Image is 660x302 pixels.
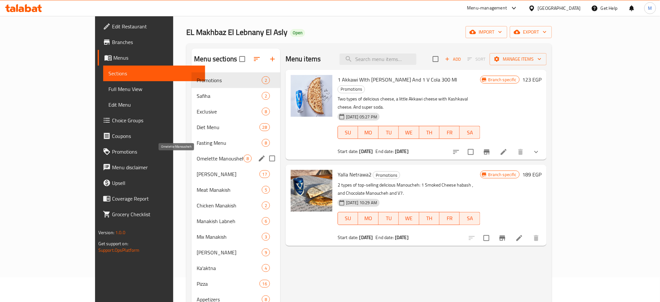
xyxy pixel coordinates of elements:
[260,124,270,130] span: 28
[191,104,280,119] div: Exclusive8
[532,148,540,156] svg: Show Choices
[522,170,541,179] h6: 189 EGP
[419,126,440,139] button: TH
[460,212,480,225] button: SA
[197,249,262,256] span: [PERSON_NAME]
[98,175,205,191] a: Upsell
[98,128,205,144] a: Coupons
[112,179,200,187] span: Upsell
[399,126,419,139] button: WE
[98,144,205,159] a: Promotions
[262,249,270,256] div: items
[399,212,419,225] button: WE
[244,156,251,162] span: 8
[197,123,259,131] div: Diet Menu
[486,77,519,83] span: Branch specific
[359,147,373,156] b: [DATE]
[260,281,270,287] span: 16
[262,203,270,209] span: 2
[338,126,358,139] button: SU
[113,54,200,62] span: Menus
[98,239,128,248] span: Get support on:
[262,217,270,225] div: items
[448,144,464,160] button: sort-choices
[197,217,262,225] span: Manakish Labneh
[108,85,200,93] span: Full Menu View
[338,233,358,242] span: Start date:
[197,264,262,272] div: Ka'aktna
[197,108,262,115] span: Exclusive
[98,159,205,175] a: Menu disclaimer
[513,144,528,160] button: delete
[440,126,460,139] button: FR
[103,81,205,97] a: Full Menu View
[401,128,416,137] span: WE
[338,95,480,111] p: Two types of delicious cheese, a little Akkawi cheese with Kashkaval cheese. And super soda.
[500,148,508,156] a: Edit menu item
[98,206,205,222] a: Grocery Checklist
[358,212,378,225] button: MO
[464,145,478,159] span: Select to update
[515,28,547,36] span: export
[98,34,205,50] a: Branches
[361,128,376,137] span: MO
[260,280,270,288] div: items
[479,144,495,160] button: Branch-specific-item
[522,75,541,84] h6: 123 EGP
[262,93,270,99] span: 2
[341,128,356,137] span: SU
[197,139,262,147] div: Fasting Menu
[262,186,270,194] div: items
[262,108,270,115] div: items
[338,212,358,225] button: SU
[191,119,280,135] div: Diet Menu28
[467,4,507,12] div: Menu-management
[191,72,280,88] div: Promotions2
[262,264,270,272] div: items
[262,139,270,147] div: items
[490,53,547,65] button: Manage items
[260,170,270,178] div: items
[262,202,270,209] div: items
[395,147,409,156] b: [DATE]
[260,171,270,177] span: 17
[112,163,200,171] span: Menu disclaimer
[440,212,460,225] button: FR
[112,132,200,140] span: Coupons
[262,265,270,271] span: 4
[395,233,409,242] b: [DATE]
[197,233,262,241] div: Mix Manakish
[112,210,200,218] span: Grocery Checklist
[257,154,267,163] button: edit
[112,23,200,30] span: Edit Restaurant
[538,5,581,12] div: [GEOGRAPHIC_DATA]
[361,214,376,223] span: MO
[262,187,270,193] span: 5
[108,69,200,77] span: Sections
[442,128,457,137] span: FR
[338,147,358,156] span: Start date:
[379,212,399,225] button: TU
[444,55,462,63] span: Add
[112,195,200,203] span: Coverage Report
[262,76,270,84] div: items
[262,234,270,240] span: 3
[98,50,205,66] a: Menus
[462,128,477,137] span: SA
[98,19,205,34] a: Edit Restaurant
[197,92,262,100] span: Safiha
[463,54,490,64] span: Select section first
[197,202,262,209] span: Chicken Manakish
[462,214,477,223] span: SA
[98,246,140,254] a: Support.OpsPlatform
[191,182,280,198] div: Meat Manakish5
[262,92,270,100] div: items
[422,214,437,223] span: TH
[401,214,416,223] span: WE
[340,53,416,65] input: search
[291,75,332,117] img: 1 Akkawi WIth Kashkawan Manoucheh And 1 V Cola 300 Ml
[495,55,541,63] span: Manage items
